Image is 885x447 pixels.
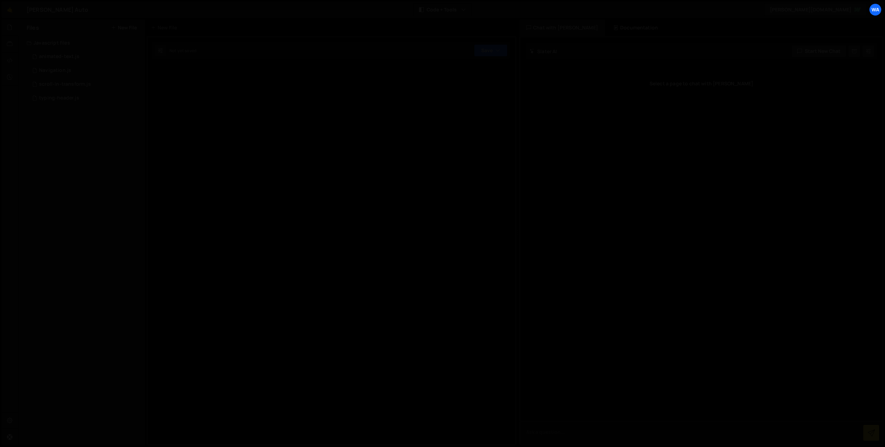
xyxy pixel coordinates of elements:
[27,24,39,31] h2: Files
[39,67,71,74] div: Navigation.js
[169,48,196,54] div: Not yet saved
[606,19,665,36] div: Documentation
[530,48,557,55] h2: Slater AI
[39,95,79,101] div: typing-header.js
[27,64,145,77] div: 16925/46341.js
[27,77,145,91] div: 16925/46618.js
[151,24,180,31] div: New File
[18,36,145,50] div: Javascript files
[764,3,867,16] a: [PERSON_NAME][DOMAIN_NAME]
[413,3,472,16] button: Code + Tools
[791,45,846,57] button: Start new chat
[519,19,605,36] div: Chat with [PERSON_NAME]
[39,81,91,87] div: scroll-in-transform.js
[27,50,145,64] div: 16925/46623.js
[474,44,507,57] button: Save
[869,3,882,16] a: Wa
[111,25,137,30] button: New File
[27,91,145,105] div: 16925/46351.js
[27,6,88,14] div: [PERSON_NAME] Auto
[1,1,18,18] a: 🤙
[39,54,80,60] div: animated-text.js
